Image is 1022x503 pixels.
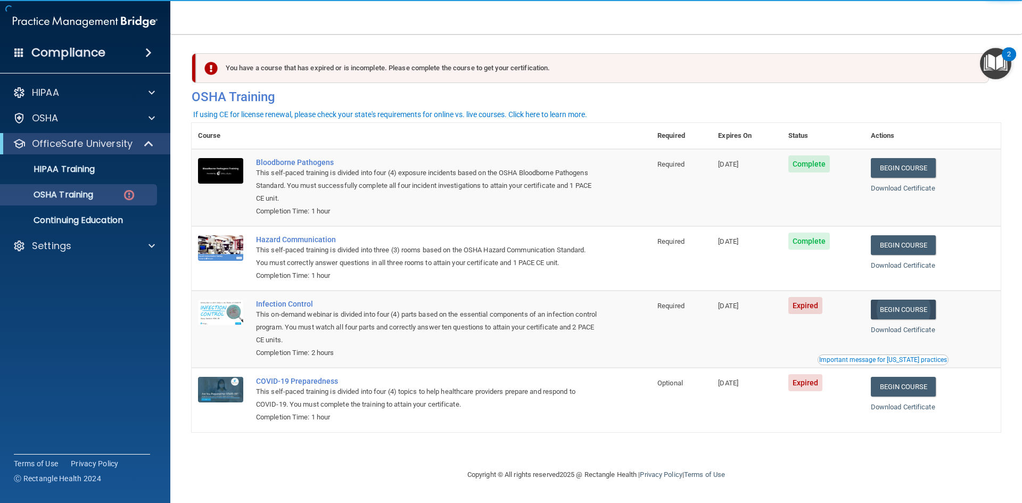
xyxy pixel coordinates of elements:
[13,11,158,32] img: PMB logo
[192,89,1001,104] h4: OSHA Training
[871,184,935,192] a: Download Certificate
[871,300,936,319] a: Begin Course
[32,86,59,99] p: HIPAA
[256,235,598,244] a: Hazard Communication
[13,240,155,252] a: Settings
[871,235,936,255] a: Begin Course
[204,62,218,75] img: exclamation-circle-solid-danger.72ef9ffc.png
[122,188,136,202] img: danger-circle.6113f641.png
[256,377,598,385] a: COVID-19 Preparedness
[651,123,712,149] th: Required
[871,158,936,178] a: Begin Course
[640,471,682,479] a: Privacy Policy
[196,53,989,83] div: You have a course that has expired or is incomplete. Please complete the course to get your certi...
[788,233,830,250] span: Complete
[256,300,598,308] a: Infection Control
[256,269,598,282] div: Completion Time: 1 hour
[32,240,71,252] p: Settings
[718,160,738,168] span: [DATE]
[13,112,155,125] a: OSHA
[71,458,119,469] a: Privacy Policy
[7,215,152,226] p: Continuing Education
[7,164,95,175] p: HIPAA Training
[32,112,59,125] p: OSHA
[14,473,101,484] span: Ⓒ Rectangle Health 2024
[980,48,1011,79] button: Open Resource Center, 2 new notifications
[1007,54,1011,68] div: 2
[32,137,133,150] p: OfficeSafe University
[256,244,598,269] div: This self-paced training is divided into three (3) rooms based on the OSHA Hazard Communication S...
[193,111,587,118] div: If using CE for license renewal, please check your state's requirements for online vs. live cours...
[871,326,935,334] a: Download Certificate
[788,155,830,172] span: Complete
[871,403,935,411] a: Download Certificate
[192,123,250,149] th: Course
[657,237,685,245] span: Required
[718,302,738,310] span: [DATE]
[256,385,598,411] div: This self-paced training is divided into four (4) topics to help healthcare providers prepare and...
[13,86,155,99] a: HIPAA
[871,261,935,269] a: Download Certificate
[256,158,598,167] a: Bloodborne Pathogens
[256,347,598,359] div: Completion Time: 2 hours
[788,374,823,391] span: Expired
[13,137,154,150] a: OfficeSafe University
[819,357,947,363] div: Important message for [US_STATE] practices
[718,379,738,387] span: [DATE]
[14,458,58,469] a: Terms of Use
[718,237,738,245] span: [DATE]
[657,160,685,168] span: Required
[256,411,598,424] div: Completion Time: 1 hour
[192,109,589,120] button: If using CE for license renewal, please check your state's requirements for online vs. live cours...
[657,379,683,387] span: Optional
[838,427,1009,470] iframe: Drift Widget Chat Controller
[256,205,598,218] div: Completion Time: 1 hour
[788,297,823,314] span: Expired
[7,189,93,200] p: OSHA Training
[684,471,725,479] a: Terms of Use
[712,123,781,149] th: Expires On
[818,354,949,365] button: Read this if you are a dental practitioner in the state of CA
[657,302,685,310] span: Required
[402,458,790,492] div: Copyright © All rights reserved 2025 @ Rectangle Health | |
[31,45,105,60] h4: Compliance
[871,377,936,397] a: Begin Course
[256,308,598,347] div: This on-demand webinar is divided into four (4) parts based on the essential components of an inf...
[864,123,1001,149] th: Actions
[256,167,598,205] div: This self-paced training is divided into four (4) exposure incidents based on the OSHA Bloodborne...
[782,123,864,149] th: Status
